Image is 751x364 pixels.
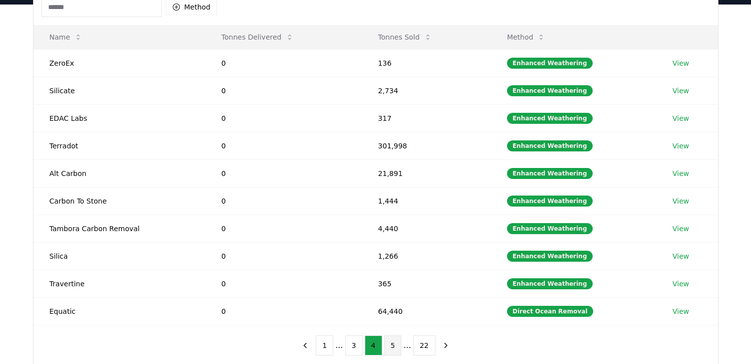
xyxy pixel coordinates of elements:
[672,306,689,316] a: View
[507,113,593,124] div: Enhanced Weathering
[362,297,491,325] td: 64,440
[672,168,689,178] a: View
[34,77,205,104] td: Silicate
[672,279,689,289] a: View
[362,49,491,77] td: 136
[507,251,593,262] div: Enhanced Weathering
[205,187,362,215] td: 0
[205,242,362,270] td: 0
[672,196,689,206] a: View
[672,58,689,68] a: View
[205,297,362,325] td: 0
[362,215,491,242] td: 4,440
[205,104,362,132] td: 0
[362,132,491,159] td: 301,998
[365,335,382,355] button: 4
[507,306,593,317] div: Direct Ocean Removal
[362,104,491,132] td: 317
[205,77,362,104] td: 0
[499,27,554,47] button: Method
[507,223,593,234] div: Enhanced Weathering
[335,339,343,351] li: ...
[672,224,689,234] a: View
[507,278,593,289] div: Enhanced Weathering
[205,215,362,242] td: 0
[413,335,435,355] button: 22
[507,58,593,69] div: Enhanced Weathering
[507,168,593,179] div: Enhanced Weathering
[672,251,689,261] a: View
[34,297,205,325] td: Equatic
[297,335,314,355] button: previous page
[362,159,491,187] td: 21,891
[672,86,689,96] a: View
[507,85,593,96] div: Enhanced Weathering
[362,187,491,215] td: 1,444
[507,196,593,207] div: Enhanced Weathering
[34,159,205,187] td: Alt Carbon
[362,242,491,270] td: 1,266
[34,215,205,242] td: Tambora Carbon Removal
[672,141,689,151] a: View
[213,27,302,47] button: Tonnes Delivered
[362,270,491,297] td: 365
[42,27,90,47] button: Name
[507,140,593,151] div: Enhanced Weathering
[316,335,333,355] button: 1
[34,49,205,77] td: ZeroEx
[34,270,205,297] td: Travertine
[34,187,205,215] td: Carbon To Stone
[437,335,454,355] button: next page
[672,113,689,123] a: View
[34,104,205,132] td: EDAC Labs
[34,242,205,270] td: Silica
[205,270,362,297] td: 0
[384,335,402,355] button: 5
[370,27,440,47] button: Tonnes Sold
[362,77,491,104] td: 2,734
[34,132,205,159] td: Terradot
[403,339,411,351] li: ...
[205,49,362,77] td: 0
[205,132,362,159] td: 0
[345,335,363,355] button: 3
[205,159,362,187] td: 0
